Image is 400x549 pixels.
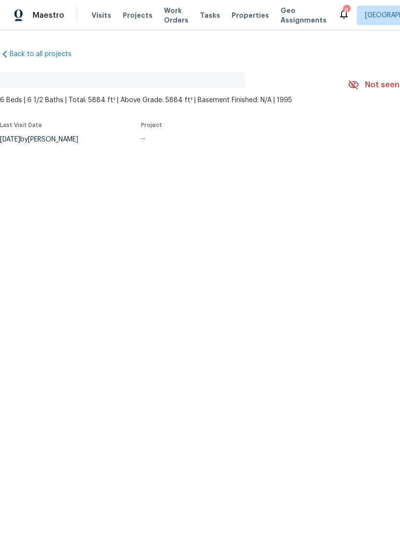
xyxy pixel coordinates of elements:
span: Work Orders [164,6,188,25]
div: 8 [343,6,350,15]
span: Maestro [33,11,64,20]
div: ... [141,134,325,140]
span: Projects [123,11,153,20]
span: Project [141,122,162,128]
span: Visits [92,11,111,20]
span: Properties [232,11,269,20]
span: Geo Assignments [281,6,327,25]
span: Tasks [200,12,220,19]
